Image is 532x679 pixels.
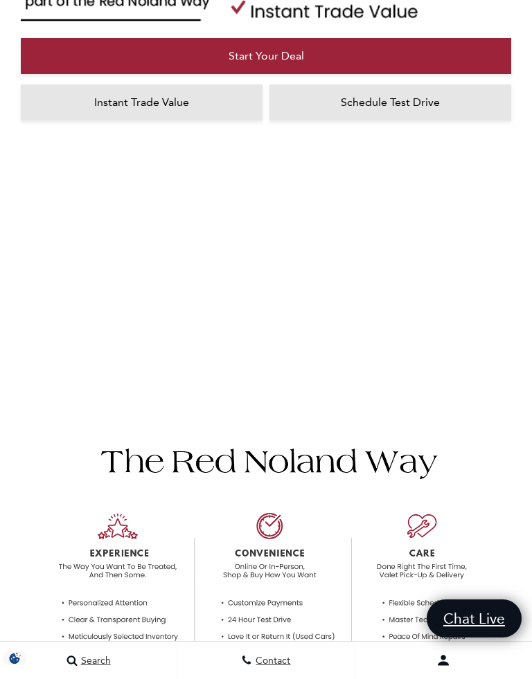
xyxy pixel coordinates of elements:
a: Instant Trade Value [21,84,263,120]
span: Start Your Deal [229,49,304,62]
iframe: YouTube video player [21,127,436,345]
span: Chat Live [436,609,512,628]
span: Contact [252,655,290,667]
a: Start Your Deal [21,38,511,74]
span: Search [78,655,111,667]
span: Instant Trade Value [94,96,189,109]
a: Chat Live [427,599,522,637]
a: Schedule Test Drive [269,84,511,120]
button: Open user profile menu [355,643,532,678]
span: Schedule Test Drive [341,96,440,109]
